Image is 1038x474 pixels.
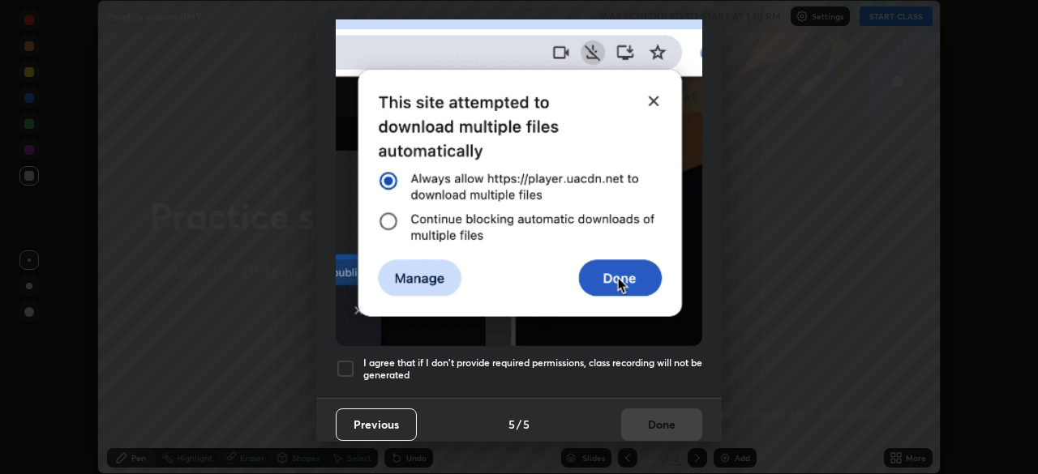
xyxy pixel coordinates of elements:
h4: 5 [523,416,530,433]
h5: I agree that if I don't provide required permissions, class recording will not be generated [363,357,702,382]
h4: / [517,416,521,433]
button: Previous [336,408,417,441]
h4: 5 [508,416,515,433]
